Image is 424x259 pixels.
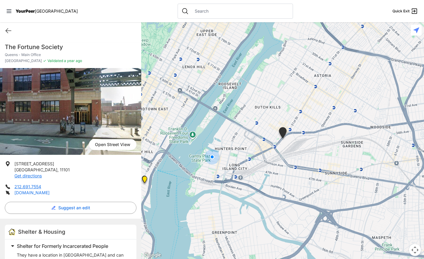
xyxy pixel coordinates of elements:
[191,8,289,14] input: Search
[275,125,290,143] div: Queens - Main Office
[5,202,136,214] button: Suggest an edit
[409,244,421,256] button: Map camera controls
[14,161,54,166] span: [STREET_ADDRESS]
[17,243,108,249] span: Shelter for Formerly Incarcerated People
[202,147,222,167] div: You are here!
[43,58,46,63] span: ✓
[16,9,78,13] a: YourPeer[GEOGRAPHIC_DATA]
[5,43,136,51] h1: The Fortune Society
[5,52,136,57] p: Queens - Main Office
[14,167,57,172] span: [GEOGRAPHIC_DATA]
[5,58,42,63] span: [GEOGRAPHIC_DATA]
[14,173,42,178] a: Get directions
[129,190,142,204] div: Margaret Cochran Corbin VA Campus, Veteran's Hospital
[35,8,78,14] span: [GEOGRAPHIC_DATA]
[89,139,136,150] a: Open Street View
[47,58,63,63] span: Validated
[60,167,70,172] span: 11101
[16,8,35,14] span: YourPeer
[63,58,82,63] span: a year ago
[392,9,410,14] span: Quick Exit
[143,251,163,259] img: Google
[57,167,59,172] span: ,
[18,229,65,235] span: Shelter & Housing
[392,8,418,15] a: Quick Exit
[143,251,163,259] a: Open this area in Google Maps (opens a new window)
[138,173,151,188] div: Adult Family Intake Center (AFIC)
[139,173,151,188] div: 30th Street Intake Center for Men
[14,190,50,195] a: [DOMAIN_NAME]
[58,205,90,211] span: Suggest an edit
[14,184,41,189] a: 212.691.7554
